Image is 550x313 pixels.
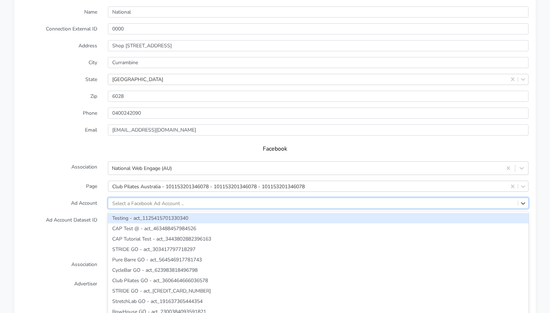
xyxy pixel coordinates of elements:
[16,214,103,233] label: Ad Account Dataset ID
[16,278,103,289] label: Advertiser
[108,234,528,244] div: CAP Tutorial Test - act_3443802882396163
[16,74,103,85] label: State
[112,165,172,172] div: National Web Engage (AU)
[16,108,103,119] label: Phone
[108,244,528,255] div: STRIDE GO - act_303417797718297
[108,223,528,234] div: CAP Test @ - act_463488457984526
[108,23,528,34] input: Enter the external ID ..
[16,124,103,136] label: Email
[29,299,521,306] h5: Settings
[16,40,103,51] label: Address
[108,213,528,223] div: Testing - act_1125415701330340
[112,76,163,83] div: [GEOGRAPHIC_DATA]
[16,161,103,175] label: Association
[108,255,528,265] div: Pure Barre GO - act_564546917781743
[16,91,103,102] label: Zip
[108,57,528,68] input: Enter the City ..
[108,124,528,136] input: Enter Email ...
[108,6,528,18] input: Enter Name ...
[29,243,521,250] h5: TikTok
[108,108,528,119] input: Enter phone ...
[16,57,103,68] label: City
[112,182,305,190] div: Club Pilates Australia - 101153201346078 - 101153201346078 - 101153201346078
[29,146,521,152] h5: Facebook
[108,286,528,296] div: STRIDE GO - act_[CREDIT_CARD_NUMBER]
[108,265,528,275] div: CycleBar GO - act_623983818496798
[16,6,103,18] label: Name
[108,40,528,51] input: Enter Address ..
[108,275,528,286] div: Club Pilates GO - act_3606464666036578
[16,259,103,272] label: Association
[108,296,528,307] div: StretchLab GO - act_191637365444354
[16,181,103,192] label: Page
[108,91,528,102] input: Enter Zip ..
[16,198,103,209] label: Ad Account
[112,199,184,207] div: Select a Facebook Ad Account ..
[16,23,103,34] label: Connection External ID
